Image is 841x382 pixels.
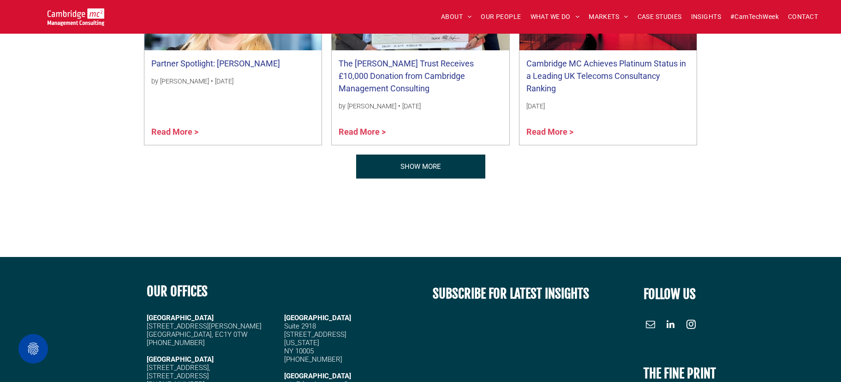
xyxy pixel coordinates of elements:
[476,10,525,24] a: OUR PEOPLE
[284,347,314,355] span: NY 10005
[356,155,485,179] a: Julian Rawle | Associate Partner - Subsea | Cambridge Management Consulting
[633,10,686,24] a: CASE STUDIES
[664,317,678,334] a: linkedin
[215,78,233,85] span: [DATE]
[526,125,690,138] a: Read More >
[644,317,657,334] a: email
[783,10,823,24] a: CONTACT
[147,322,262,339] span: [STREET_ADDRESS][PERSON_NAME] [GEOGRAPHIC_DATA], EC1Y 0TW
[644,286,696,302] font: FOLLOW US
[686,10,726,24] a: INSIGHTS
[48,10,104,19] a: Your Business Transformed | Cambridge Management Consulting
[48,8,104,26] img: Cambridge MC Logo
[339,102,396,110] span: by [PERSON_NAME]
[400,155,441,178] span: SHOW MORE
[398,102,400,110] span: •
[284,330,346,339] span: [STREET_ADDRESS]
[284,322,316,330] span: Suite 2918
[526,10,585,24] a: WHAT WE DO
[147,364,210,372] span: [STREET_ADDRESS],
[284,339,319,347] span: [US_STATE]
[284,355,342,364] span: [PHONE_NUMBER]
[151,125,315,138] a: Read More >
[147,283,208,299] b: OUR OFFICES
[151,78,209,85] span: by [PERSON_NAME]
[526,102,545,110] span: [DATE]
[436,10,477,24] a: ABOUT
[147,355,214,364] strong: [GEOGRAPHIC_DATA]
[526,57,690,95] a: Cambridge MC Achieves Platinum Status in a Leading UK Telecoms Consultancy Ranking
[402,102,421,110] span: [DATE]
[211,78,213,85] span: •
[284,372,351,380] span: [GEOGRAPHIC_DATA]
[147,372,209,380] span: [STREET_ADDRESS]
[147,339,205,347] span: [PHONE_NUMBER]
[339,57,502,95] a: The [PERSON_NAME] Trust Receives £10,000 Donation from Cambridge Management Consulting
[147,314,214,322] strong: [GEOGRAPHIC_DATA]
[644,365,716,382] b: THE FINE PRINT
[584,10,632,24] a: MARKETS
[684,317,698,334] a: instagram
[151,57,315,70] a: Partner Spotlight: [PERSON_NAME]
[339,125,502,138] a: Read More >
[726,10,783,24] a: #CamTechWeek
[284,314,351,322] span: [GEOGRAPHIC_DATA]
